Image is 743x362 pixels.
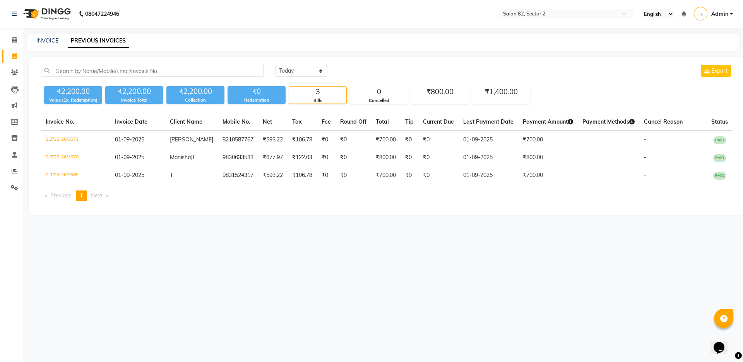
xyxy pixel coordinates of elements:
div: ₹800.00 [411,87,469,97]
td: ₹700.00 [518,167,578,184]
span: Status [711,118,728,125]
div: Invoice Total [105,97,163,104]
td: 8210587767 [218,131,258,149]
td: ₹677.97 [258,149,288,167]
td: SLT/25-26/1671 [41,131,110,149]
td: ₹593.22 [258,167,288,184]
span: Admin [711,10,728,18]
td: ₹106.78 [288,131,317,149]
td: ₹0 [317,149,336,167]
span: Client Name [170,118,202,125]
span: Previous [50,192,72,199]
div: Value (Ex. Redemption) [44,97,102,104]
td: ₹0 [401,131,418,149]
div: Bills [289,97,346,104]
td: SLT/25-26/1670 [41,149,110,167]
td: ₹800.00 [518,149,578,167]
span: Current Due [423,118,454,125]
td: ₹700.00 [518,131,578,149]
span: Total [376,118,389,125]
iframe: chat widget [710,331,735,354]
input: Search by Name/Mobile/Email/Invoice No [41,65,264,77]
div: 3 [289,87,346,97]
span: Export [711,67,728,74]
td: ₹0 [418,167,459,184]
td: ₹593.22 [258,131,288,149]
span: 01-09-2025 [115,136,144,143]
td: 9830633533 [218,149,258,167]
span: Tip [405,118,414,125]
span: - [644,136,646,143]
td: ₹0 [317,167,336,184]
td: ₹700.00 [371,167,401,184]
td: 01-09-2025 [459,167,518,184]
span: 01-09-2025 [115,172,144,178]
td: ₹0 [336,167,371,184]
span: 01-09-2025 [115,154,144,161]
span: Mobile No. [223,118,250,125]
b: 08047224946 [85,3,119,25]
span: Manisha [170,154,191,161]
span: PAID [713,172,726,180]
div: ₹1,400.00 [473,87,530,97]
span: 1 [80,192,83,199]
a: PREVIOUS INVOICES [68,34,129,48]
span: Net [263,118,272,125]
span: Invoice Date [115,118,147,125]
span: PAID [713,154,726,162]
span: Next [91,192,103,199]
span: Fee [322,118,331,125]
span: - [644,154,646,161]
span: Round Off [340,118,366,125]
div: Redemption [228,97,286,104]
div: 0 [350,87,407,97]
div: Collection [166,97,224,104]
td: ₹0 [401,167,418,184]
div: ₹2,200.00 [166,86,224,97]
td: ₹122.03 [288,149,317,167]
td: 01-09-2025 [459,149,518,167]
nav: Pagination [41,190,733,201]
span: - [644,172,646,178]
div: Cancelled [350,97,407,104]
td: ₹0 [418,149,459,167]
button: Export [701,65,731,77]
span: Last Payment Date [463,118,514,125]
td: ₹0 [401,149,418,167]
div: ₹2,200.00 [105,86,163,97]
td: ₹800.00 [371,149,401,167]
td: SLT/25-26/1669 [41,167,110,184]
td: ₹0 [418,131,459,149]
span: T [170,172,173,178]
span: JI [191,154,194,161]
td: ₹700.00 [371,131,401,149]
td: ₹0 [336,131,371,149]
span: Cancel Reason [644,118,683,125]
td: ₹106.78 [288,167,317,184]
div: ₹0 [228,86,286,97]
td: ₹0 [317,131,336,149]
span: Payment Amount [523,118,573,125]
td: 01-09-2025 [459,131,518,149]
span: PAID [713,136,726,144]
img: Admin [694,7,707,20]
span: Payment Methods [582,118,635,125]
td: ₹0 [336,149,371,167]
span: Tax [292,118,302,125]
span: Invoice No. [46,118,74,125]
div: ₹2,200.00 [44,86,102,97]
img: logo [20,3,73,25]
a: INVOICE [36,37,58,44]
td: 9831524317 [218,167,258,184]
span: [PERSON_NAME] [170,136,213,143]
